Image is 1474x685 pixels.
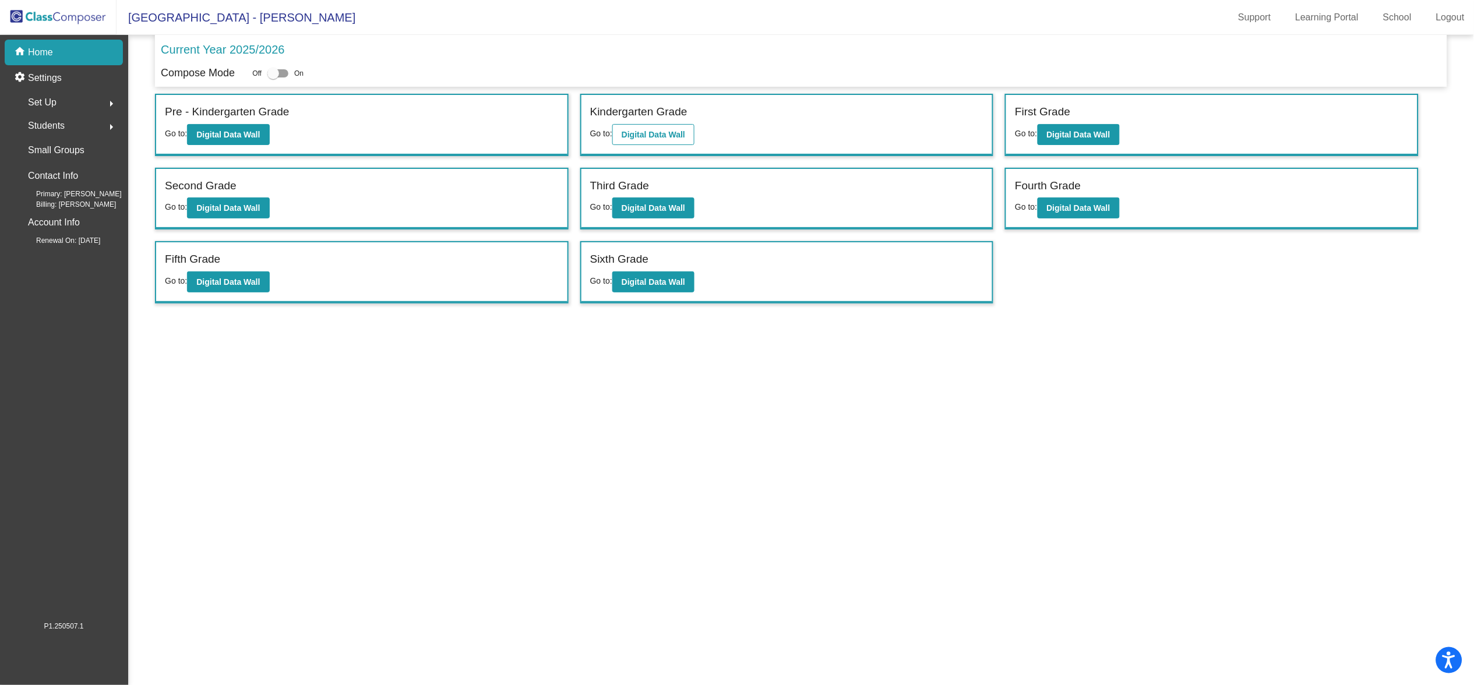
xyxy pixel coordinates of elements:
span: Go to: [590,276,612,285]
mat-icon: arrow_right [104,97,118,111]
a: Logout [1427,8,1474,27]
p: Account Info [28,214,80,231]
b: Digital Data Wall [1047,203,1110,213]
span: Set Up [28,94,57,111]
a: Learning Portal [1286,8,1369,27]
span: Go to: [165,129,187,138]
a: Support [1229,8,1281,27]
label: Fourth Grade [1015,178,1081,195]
mat-icon: settings [14,71,28,85]
button: Digital Data Wall [187,124,269,145]
button: Digital Data Wall [612,124,694,145]
p: Compose Mode [161,65,235,81]
p: Small Groups [28,142,84,158]
label: Third Grade [590,178,649,195]
button: Digital Data Wall [1038,197,1120,218]
span: [GEOGRAPHIC_DATA] - [PERSON_NAME] [117,8,355,27]
span: Primary: [PERSON_NAME] [17,189,122,199]
label: Second Grade [165,178,237,195]
span: Go to: [590,202,612,211]
button: Digital Data Wall [1038,124,1120,145]
span: Off [252,68,262,79]
b: Digital Data Wall [196,130,260,139]
b: Digital Data Wall [622,130,685,139]
span: Go to: [590,129,612,138]
span: Students [28,118,65,134]
a: School [1374,8,1421,27]
b: Digital Data Wall [196,203,260,213]
p: Current Year 2025/2026 [161,41,284,58]
label: First Grade [1015,104,1070,121]
span: Billing: [PERSON_NAME] [17,199,116,210]
label: Fifth Grade [165,251,220,268]
span: Renewal On: [DATE] [17,235,100,246]
span: Go to: [165,202,187,211]
span: Go to: [1015,129,1037,138]
mat-icon: home [14,45,28,59]
p: Home [28,45,53,59]
b: Digital Data Wall [622,277,685,287]
button: Digital Data Wall [187,197,269,218]
button: Digital Data Wall [187,271,269,292]
span: Go to: [1015,202,1037,211]
p: Contact Info [28,168,78,184]
span: Go to: [165,276,187,285]
mat-icon: arrow_right [104,120,118,134]
b: Digital Data Wall [622,203,685,213]
button: Digital Data Wall [612,271,694,292]
b: Digital Data Wall [1047,130,1110,139]
label: Sixth Grade [590,251,648,268]
b: Digital Data Wall [196,277,260,287]
label: Pre - Kindergarten Grade [165,104,289,121]
button: Digital Data Wall [612,197,694,218]
label: Kindergarten Grade [590,104,687,121]
span: On [294,68,304,79]
p: Settings [28,71,62,85]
